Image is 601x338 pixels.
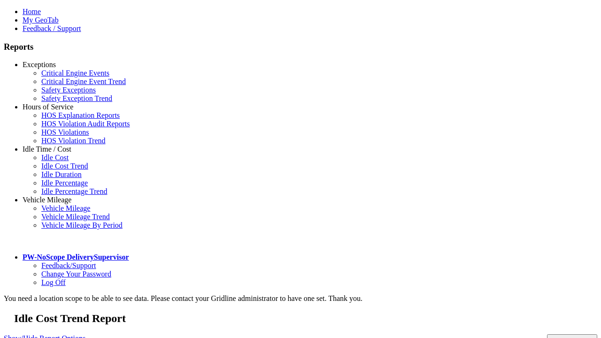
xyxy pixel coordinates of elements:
[41,128,89,136] a: HOS Violations
[23,8,41,15] a: Home
[23,103,73,111] a: Hours of Service
[41,69,109,77] a: Critical Engine Events
[4,42,597,52] h3: Reports
[23,16,59,24] a: My GeoTab
[41,77,126,85] a: Critical Engine Event Trend
[41,162,88,170] a: Idle Cost Trend
[23,61,56,69] a: Exceptions
[41,120,130,128] a: HOS Violation Audit Reports
[41,187,107,195] a: Idle Percentage Trend
[41,179,88,187] a: Idle Percentage
[23,253,129,261] a: PW-NoScope DeliverySupervisor
[41,137,106,145] a: HOS Violation Trend
[41,170,82,178] a: Idle Duration
[41,278,66,286] a: Log Off
[41,213,110,221] a: Vehicle Mileage Trend
[14,312,597,325] h2: Idle Cost Trend Report
[41,94,112,102] a: Safety Exception Trend
[41,86,96,94] a: Safety Exceptions
[41,111,120,119] a: HOS Explanation Reports
[41,204,90,212] a: Vehicle Mileage
[23,145,71,153] a: Idle Time / Cost
[41,261,96,269] a: Feedback/Support
[4,294,597,303] div: You need a location scope to be able to see data. Please contact your Gridline administrator to h...
[41,221,123,229] a: Vehicle Mileage By Period
[23,24,81,32] a: Feedback / Support
[41,154,69,161] a: Idle Cost
[41,270,111,278] a: Change Your Password
[23,196,71,204] a: Vehicle Mileage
